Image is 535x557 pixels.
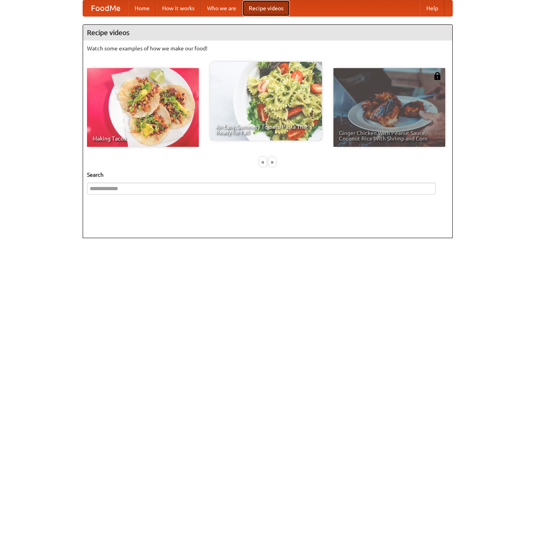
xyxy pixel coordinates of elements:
h5: Search [87,171,448,179]
a: Making Tacos [87,68,199,147]
a: Help [420,0,444,16]
p: Watch some examples of how we make our food! [87,44,448,52]
div: « [259,157,267,167]
h4: Recipe videos [83,25,452,41]
span: Making Tacos [93,136,193,141]
a: How it works [156,0,201,16]
div: » [268,157,276,167]
a: FoodMe [83,0,128,16]
a: Who we are [201,0,243,16]
a: An Easy, Summery Tomato Pasta That's Ready for Fall [210,62,322,141]
a: Home [128,0,156,16]
a: Recipe videos [243,0,290,16]
span: An Easy, Summery Tomato Pasta That's Ready for Fall [216,124,317,135]
img: 483408.png [433,72,441,80]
